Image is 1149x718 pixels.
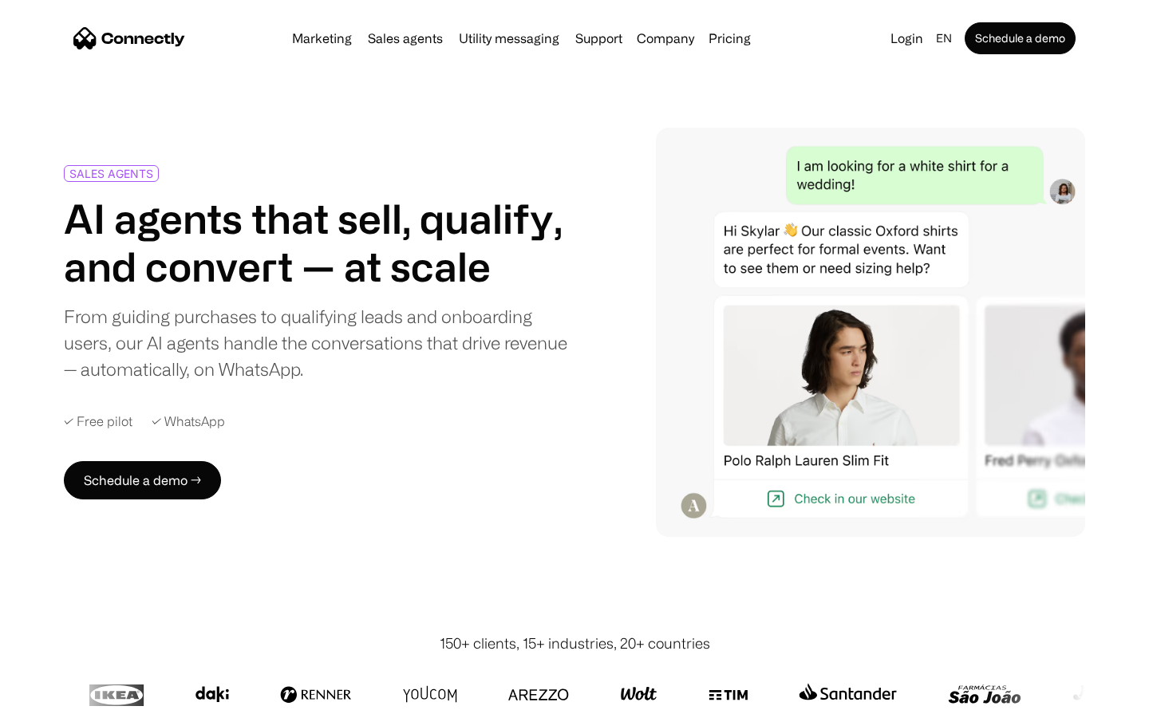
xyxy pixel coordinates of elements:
[152,414,225,429] div: ✓ WhatsApp
[16,688,96,712] aside: Language selected: English
[361,32,449,45] a: Sales agents
[569,32,629,45] a: Support
[936,27,952,49] div: en
[637,27,694,49] div: Company
[440,633,710,654] div: 150+ clients, 15+ industries, 20+ countries
[64,461,221,499] a: Schedule a demo →
[452,32,566,45] a: Utility messaging
[702,32,757,45] a: Pricing
[64,303,568,382] div: From guiding purchases to qualifying leads and onboarding users, our AI agents handle the convers...
[64,195,568,290] h1: AI agents that sell, qualify, and convert — at scale
[64,414,132,429] div: ✓ Free pilot
[32,690,96,712] ul: Language list
[884,27,930,49] a: Login
[965,22,1076,54] a: Schedule a demo
[69,168,153,179] div: SALES AGENTS
[286,32,358,45] a: Marketing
